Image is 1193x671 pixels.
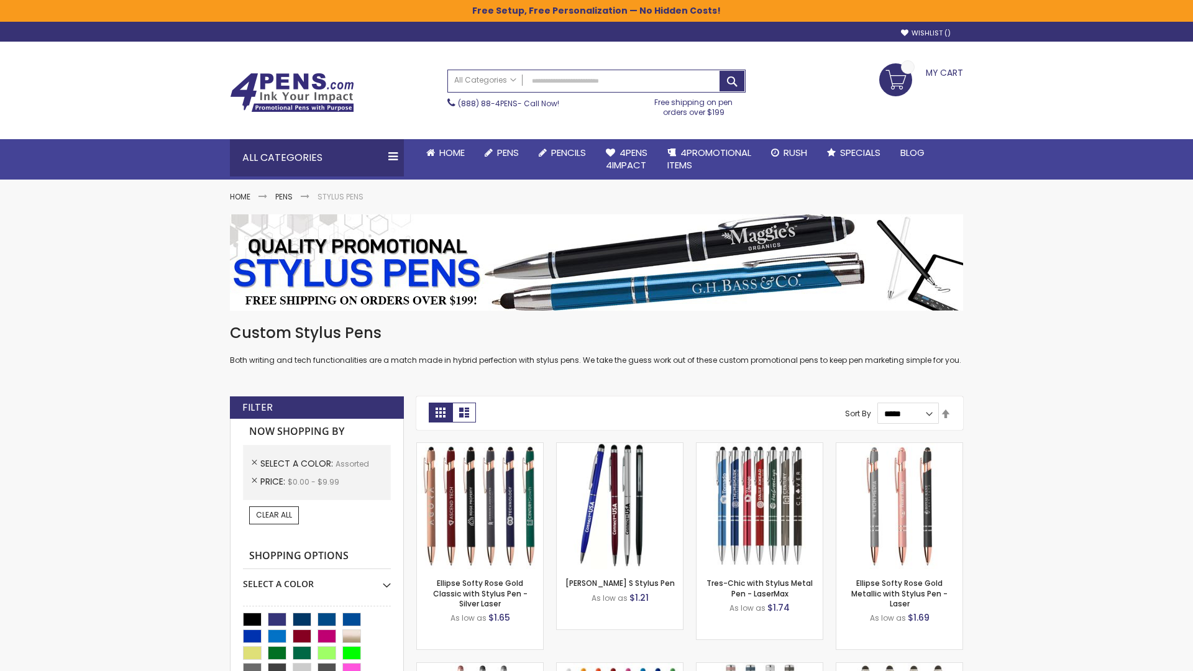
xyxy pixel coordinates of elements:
a: 4PROMOTIONALITEMS [657,139,761,180]
span: Select A Color [260,457,336,470]
strong: Filter [242,401,273,414]
img: Stylus Pens [230,214,963,311]
a: 4Pens4impact [596,139,657,180]
span: Blog [900,146,925,159]
a: Ellipse Softy Rose Gold Metallic with Stylus Pen - Laser-Assorted [836,442,962,453]
span: $1.21 [629,591,649,604]
span: Price [260,475,288,488]
span: $1.74 [767,601,790,614]
img: Tres-Chic with Stylus Metal Pen - LaserMax-Assorted [697,443,823,569]
a: Tres-Chic with Stylus Metal Pen - LaserMax-Assorted [697,442,823,453]
a: Meryl S Stylus Pen-Assorted [557,442,683,453]
strong: Grid [429,403,452,422]
span: Rush [784,146,807,159]
img: Ellipse Softy Rose Gold Metallic with Stylus Pen - Laser-Assorted [836,443,962,569]
a: Pens [475,139,529,167]
strong: Shopping Options [243,543,391,570]
span: Specials [840,146,880,159]
strong: Stylus Pens [318,191,363,202]
a: Home [416,139,475,167]
a: Specials [817,139,890,167]
span: Assorted [336,459,369,469]
span: As low as [870,613,906,623]
div: Select A Color [243,569,391,590]
a: Pens [275,191,293,202]
div: Free shipping on pen orders over $199 [642,93,746,117]
span: 4Pens 4impact [606,146,647,171]
a: Ellipse Softy Rose Gold Classic with Stylus Pen - Silver Laser [433,578,528,608]
span: $1.65 [488,611,510,624]
a: Home [230,191,250,202]
label: Sort By [845,408,871,419]
a: Tres-Chic with Stylus Metal Pen - LaserMax [706,578,813,598]
a: Ellipse Softy Rose Gold Classic with Stylus Pen - Silver Laser-Assorted [417,442,543,453]
span: 4PROMOTIONAL ITEMS [667,146,751,171]
span: Pencils [551,146,586,159]
span: All Categories [454,75,516,85]
span: As low as [450,613,487,623]
span: As low as [592,593,628,603]
div: Both writing and tech functionalities are a match made in hybrid perfection with stylus pens. We ... [230,323,963,366]
a: (888) 88-4PENS [458,98,518,109]
a: Ellipse Softy Rose Gold Metallic with Stylus Pen - Laser [851,578,948,608]
span: Clear All [256,509,292,520]
span: Home [439,146,465,159]
a: Rush [761,139,817,167]
h1: Custom Stylus Pens [230,323,963,343]
span: $1.69 [908,611,930,624]
a: All Categories [448,70,523,91]
img: 4Pens Custom Pens and Promotional Products [230,73,354,112]
span: Pens [497,146,519,159]
a: Blog [890,139,935,167]
img: Meryl S Stylus Pen-Assorted [557,443,683,569]
a: Clear All [249,506,299,524]
div: All Categories [230,139,404,176]
a: Wishlist [901,29,951,38]
img: Ellipse Softy Rose Gold Classic with Stylus Pen - Silver Laser-Assorted [417,443,543,569]
strong: Now Shopping by [243,419,391,445]
span: As low as [729,603,766,613]
a: Pencils [529,139,596,167]
span: $0.00 - $9.99 [288,477,339,487]
a: [PERSON_NAME] S Stylus Pen [565,578,675,588]
span: - Call Now! [458,98,559,109]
